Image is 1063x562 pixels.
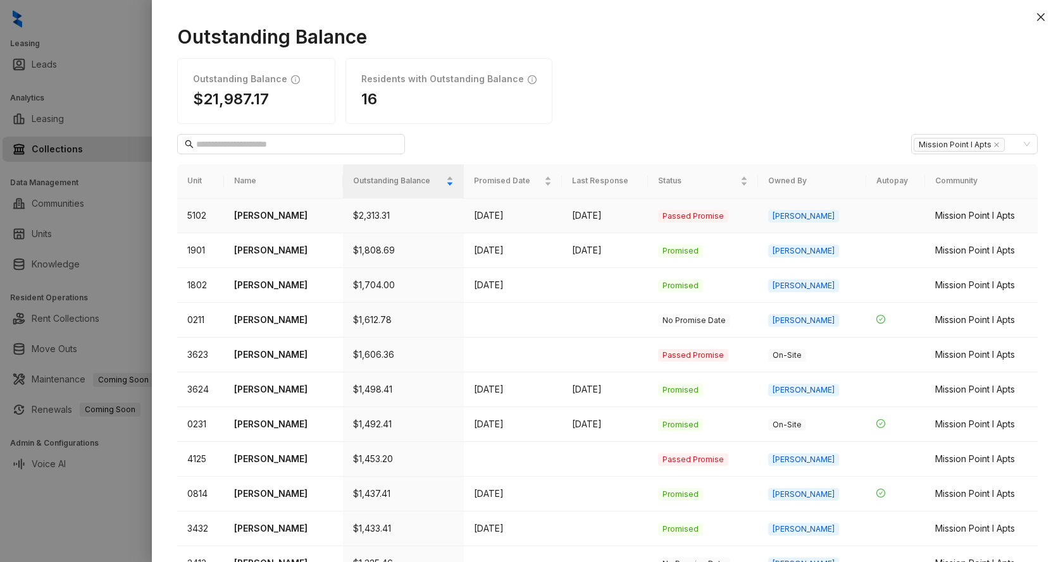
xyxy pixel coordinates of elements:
[234,313,332,327] p: [PERSON_NAME]
[343,199,464,233] td: $2,313.31
[1036,12,1046,22] span: close
[935,278,1028,292] div: Mission Point I Apts
[464,199,561,233] td: [DATE]
[343,407,464,442] td: $1,492.41
[343,338,464,372] td: $1,606.36
[361,74,524,85] h1: Residents with Outstanding Balance
[914,138,1005,152] span: Mission Point I Apts
[935,243,1028,257] div: Mission Point I Apts
[464,233,561,268] td: [DATE]
[935,313,1028,327] div: Mission Point I Apts
[658,314,730,327] span: No Promise Date
[177,407,224,442] td: 0231
[361,90,537,108] h1: 16
[177,372,224,407] td: 3624
[464,372,561,407] td: [DATE]
[935,209,1028,223] div: Mission Point I Apts
[768,453,839,466] span: [PERSON_NAME]
[562,407,648,442] td: [DATE]
[343,303,464,338] td: $1,612.78
[234,209,332,223] p: [PERSON_NAME]
[876,489,885,498] span: check-circle
[343,511,464,546] td: $1,433.41
[768,488,839,501] span: [PERSON_NAME]
[343,372,464,407] td: $1,498.41
[562,199,648,233] td: [DATE]
[343,477,464,511] td: $1,437.41
[234,452,332,466] p: [PERSON_NAME]
[234,278,332,292] p: [PERSON_NAME]
[866,164,924,198] th: Autopay
[343,268,464,303] td: $1,704.00
[768,384,839,396] span: [PERSON_NAME]
[935,452,1028,466] div: Mission Point I Apts
[185,140,194,149] span: search
[658,384,703,396] span: Promised
[234,417,332,431] p: [PERSON_NAME]
[648,164,758,198] th: Status
[193,90,320,108] h1: $21,987.17
[177,25,1038,48] h1: Outstanding Balance
[528,74,537,85] span: info-circle
[768,523,839,535] span: [PERSON_NAME]
[658,279,703,292] span: Promised
[193,74,287,85] h1: Outstanding Balance
[177,199,224,233] td: 5102
[768,210,839,223] span: [PERSON_NAME]
[224,164,342,198] th: Name
[658,349,728,362] span: Passed Promise
[177,164,224,198] th: Unit
[768,245,839,257] span: [PERSON_NAME]
[768,349,806,362] span: On-Site
[935,417,1028,431] div: Mission Point I Apts
[658,453,728,466] span: Passed Promise
[234,522,332,535] p: [PERSON_NAME]
[876,315,885,324] span: check-circle
[658,210,728,223] span: Passed Promise
[1033,9,1048,25] button: Close
[177,268,224,303] td: 1802
[291,74,300,85] span: info-circle
[993,142,1000,148] span: close
[768,279,839,292] span: [PERSON_NAME]
[562,164,648,198] th: Last Response
[562,233,648,268] td: [DATE]
[658,245,703,257] span: Promised
[234,348,332,362] p: [PERSON_NAME]
[768,418,806,431] span: On-Site
[935,348,1028,362] div: Mission Point I Apts
[474,175,541,187] span: Promised Date
[177,442,224,477] td: 4125
[464,407,561,442] td: [DATE]
[658,418,703,431] span: Promised
[658,488,703,501] span: Promised
[177,233,224,268] td: 1901
[658,175,738,187] span: Status
[925,164,1038,198] th: Community
[343,442,464,477] td: $1,453.20
[177,338,224,372] td: 3623
[876,419,885,428] span: check-circle
[935,382,1028,396] div: Mission Point I Apts
[562,372,648,407] td: [DATE]
[768,314,839,327] span: [PERSON_NAME]
[177,511,224,546] td: 3432
[935,487,1028,501] div: Mission Point I Apts
[177,477,224,511] td: 0814
[935,522,1028,535] div: Mission Point I Apts
[658,523,703,535] span: Promised
[234,243,332,257] p: [PERSON_NAME]
[464,477,561,511] td: [DATE]
[464,164,561,198] th: Promised Date
[343,233,464,268] td: $1,808.69
[234,382,332,396] p: [PERSON_NAME]
[177,303,224,338] td: 0211
[464,511,561,546] td: [DATE]
[353,175,444,187] span: Outstanding Balance
[464,268,561,303] td: [DATE]
[234,487,332,501] p: [PERSON_NAME]
[758,164,866,198] th: Owned By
